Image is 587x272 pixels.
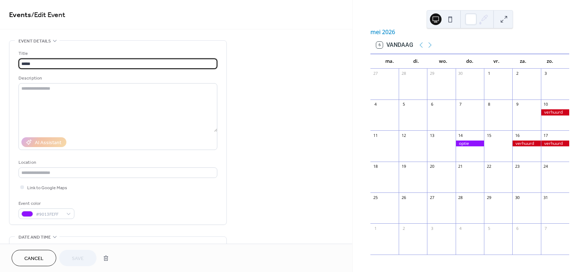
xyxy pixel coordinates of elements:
[373,195,378,200] div: 25
[458,164,463,169] div: 21
[24,255,44,263] span: Cancel
[19,234,51,241] span: Date and time
[543,133,549,138] div: 17
[456,54,483,69] div: do.
[429,71,435,76] div: 29
[543,195,549,200] div: 31
[27,184,67,192] span: Link to Google Maps
[541,141,569,147] div: verhuurd
[514,133,520,138] div: 16
[429,164,435,169] div: 20
[510,54,537,69] div: za.
[543,102,549,107] div: 10
[486,195,492,200] div: 29
[373,226,378,231] div: 1
[403,54,430,69] div: di.
[514,226,520,231] div: 6
[543,226,549,231] div: 7
[370,28,569,36] div: mei 2026
[458,226,463,231] div: 4
[429,226,435,231] div: 3
[401,195,406,200] div: 26
[373,71,378,76] div: 27
[483,54,510,69] div: vr.
[514,71,520,76] div: 2
[376,54,403,69] div: ma.
[19,37,51,45] span: Event details
[401,71,406,76] div: 28
[429,102,435,107] div: 6
[537,54,563,69] div: zo.
[19,74,216,82] div: Description
[374,40,416,50] button: 6Vandaag
[19,200,73,207] div: Event color
[486,164,492,169] div: 22
[486,133,492,138] div: 15
[430,54,456,69] div: wo.
[9,8,31,22] a: Events
[514,195,520,200] div: 30
[401,133,406,138] div: 12
[36,211,63,218] span: #9013FEFF
[512,141,541,147] div: verhuurd
[486,71,492,76] div: 1
[486,102,492,107] div: 8
[514,164,520,169] div: 23
[514,102,520,107] div: 9
[543,164,549,169] div: 24
[486,226,492,231] div: 5
[458,195,463,200] div: 28
[401,226,406,231] div: 2
[541,109,569,115] div: verhuurd
[31,8,65,22] span: / Edit Event
[19,50,216,57] div: Title
[401,164,406,169] div: 19
[458,102,463,107] div: 7
[458,133,463,138] div: 14
[543,71,549,76] div: 3
[373,102,378,107] div: 4
[19,159,216,166] div: Location
[429,195,435,200] div: 27
[373,133,378,138] div: 11
[12,250,56,266] button: Cancel
[429,133,435,138] div: 13
[458,71,463,76] div: 30
[456,141,484,147] div: optie
[373,164,378,169] div: 18
[401,102,406,107] div: 5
